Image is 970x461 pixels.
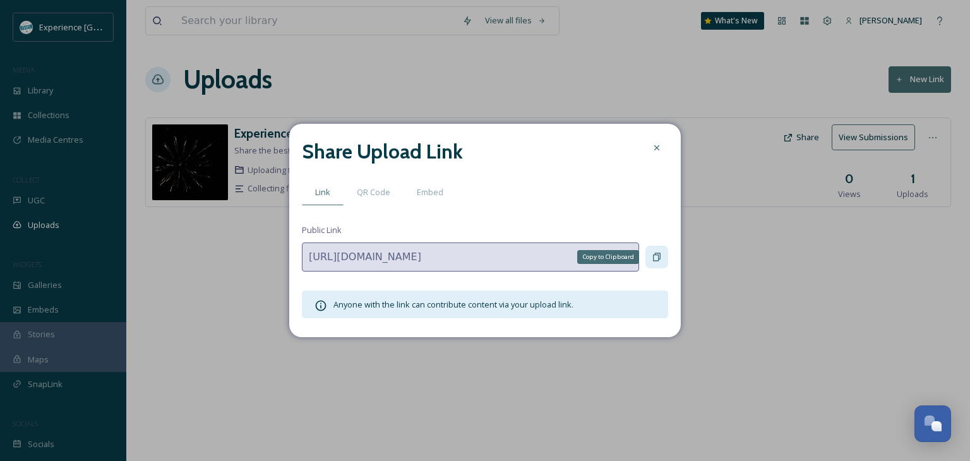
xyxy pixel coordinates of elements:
[302,136,463,167] h2: Share Upload Link
[333,299,573,310] span: Anyone with the link can contribute content via your upload link.
[914,405,951,442] button: Open Chat
[302,224,342,236] span: Public Link
[417,186,443,198] span: Embed
[357,186,390,198] span: QR Code
[315,186,330,198] span: Link
[577,250,639,264] div: Copy to Clipboard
